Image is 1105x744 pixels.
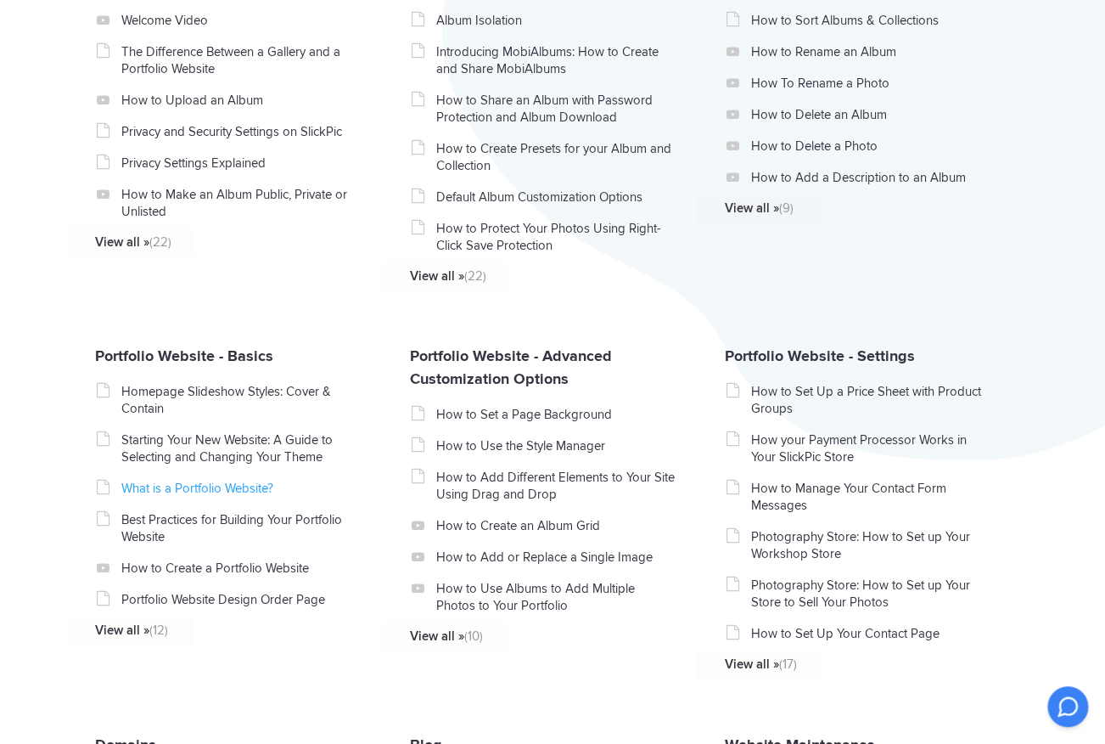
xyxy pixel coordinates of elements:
a: How to Add a Description to an Album [750,169,990,186]
a: How to Protect Your Photos Using Right-Click Save Protection [436,220,676,254]
a: How to Create a Portfolio Website [121,560,362,577]
a: What is a Portfolio Website? [121,480,362,497]
a: Homepage Slideshow Styles: Cover & Contain [121,383,362,417]
a: How to Upload an Album [121,92,362,109]
a: How to Set Up a Price Sheet with Product Groups [750,383,990,417]
a: How to Share an Album with Password Protection and Album Download [436,92,676,126]
a: Photography Store: How to Set up Your Store to Sell Your Photos [750,577,990,611]
a: How to Set a Page Background [436,406,676,423]
a: How to Use the Style Manager [436,437,676,454]
a: The Difference Between a Gallery and a Portfolio Website [121,43,362,77]
a: View all »(9) [724,200,964,217]
a: Privacy and Security Settings on SlickPic [121,123,362,140]
a: How to Use Albums to Add Multiple Photos to Your Portfolio [436,580,676,614]
a: Portfolio Website - Basics [95,347,273,365]
a: Portfolio Website Design Order Page [121,591,362,608]
a: Photography Store: How to Set up Your Workshop Store [750,528,990,562]
a: Privacy Settings Explained [121,155,362,172]
a: View all »(22) [95,234,335,251]
a: Welcome Video [121,12,362,29]
a: How to Set Up Your Contact Page [750,625,990,642]
a: View all »(12) [95,622,335,639]
a: How to Create Presets for your Album and Collection [436,140,676,174]
a: How to Sort Albums & Collections [750,12,990,29]
a: Default Album Customization Options [436,189,676,206]
a: How To Rename a Photo [750,75,990,92]
a: Portfolio Website - Advanced Customization Options [410,347,612,388]
a: How to Manage Your Contact Form Messages [750,480,990,514]
a: How to Delete a Photo [750,138,990,155]
a: How to Delete an Album [750,106,990,123]
a: How to Create an Album Grid [436,517,676,534]
a: How to Make an Album Public, Private or Unlisted [121,186,362,220]
a: How your Payment Processor Works in Your SlickPic Store [750,431,990,465]
a: Starting Your New Website: A Guide to Selecting and Changing Your Theme [121,431,362,465]
a: How to Add Different Elements to Your Site Using Drag and Drop [436,469,676,503]
a: View all »(17) [724,656,964,673]
a: How to Rename an Album [750,43,990,60]
a: Introducing MobiAlbums: How to Create and Share MobiAlbums [436,43,676,77]
a: Best Practices for Building Your Portfolio Website [121,511,362,545]
a: Portfolio Website - Settings [724,347,914,365]
a: View all »(22) [410,268,650,285]
a: View all »(10) [410,628,650,645]
a: How to Add or Replace a Single Image [436,549,676,566]
a: Album Isolation [436,12,676,29]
